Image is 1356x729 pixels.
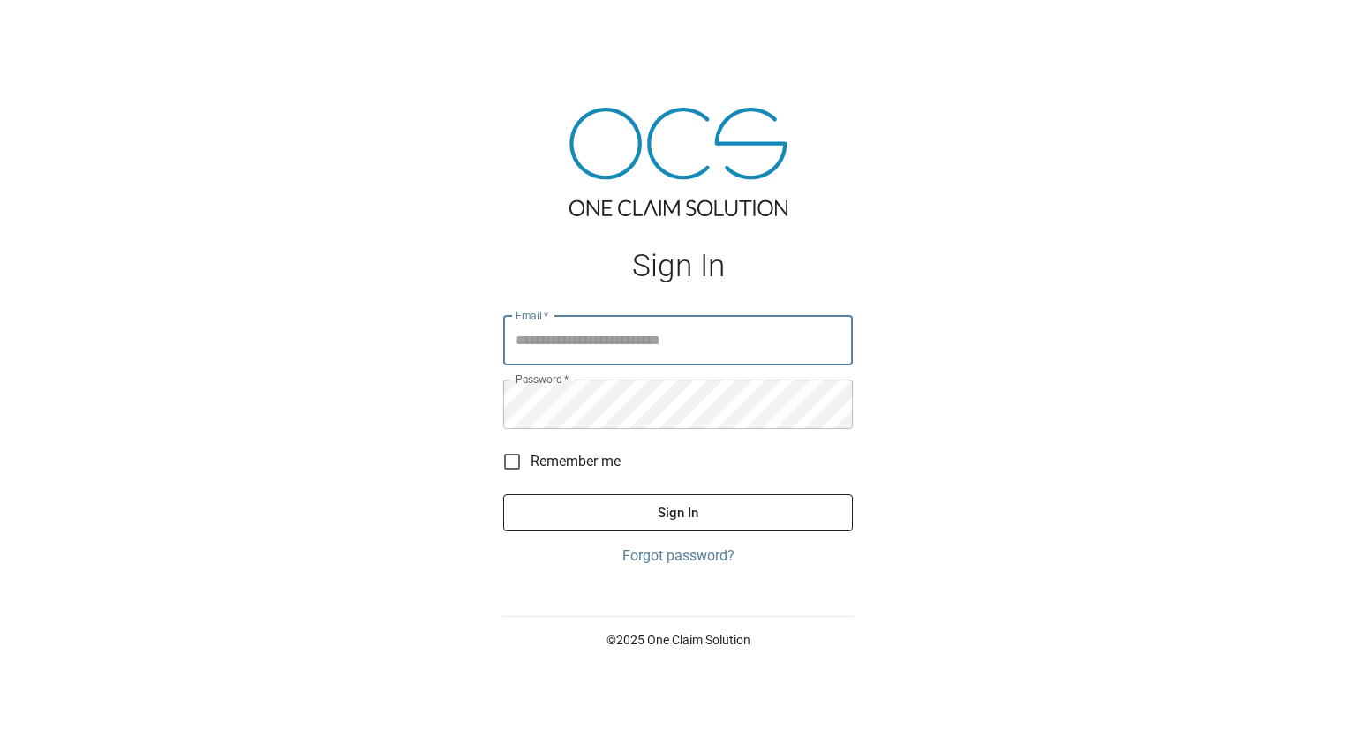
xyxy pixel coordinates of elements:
[503,248,853,284] h1: Sign In
[516,308,549,323] label: Email
[21,11,92,46] img: ocs-logo-white-transparent.png
[503,494,853,531] button: Sign In
[516,372,569,387] label: Password
[531,451,621,472] span: Remember me
[569,108,787,216] img: ocs-logo-tra.png
[503,545,853,567] a: Forgot password?
[503,631,853,649] p: © 2025 One Claim Solution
